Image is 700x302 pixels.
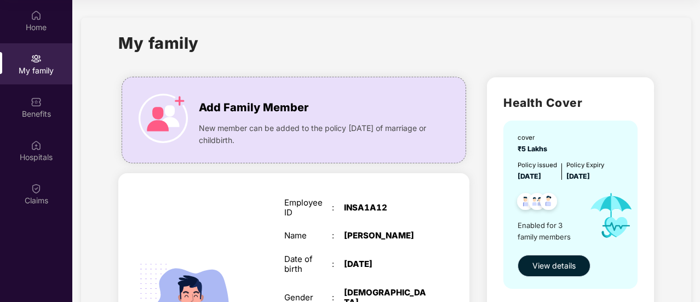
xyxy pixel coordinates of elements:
img: svg+xml;base64,PHN2ZyB4bWxucz0iaHR0cDovL3d3dy53My5vcmcvMjAwMC9zdmciIHdpZHRoPSI0OC45MTUiIGhlaWdodD... [524,190,550,216]
div: Name [284,231,332,241]
img: icon [581,182,642,249]
div: : [332,259,344,269]
img: icon [139,94,188,143]
div: : [332,231,344,241]
div: cover [518,133,550,143]
div: [DATE] [344,259,427,269]
img: svg+xml;base64,PHN2ZyB4bWxucz0iaHR0cDovL3d3dy53My5vcmcvMjAwMC9zdmciIHdpZHRoPSI0OC45NDMiIGhlaWdodD... [535,190,562,216]
img: svg+xml;base64,PHN2ZyB3aWR0aD0iMjAiIGhlaWdodD0iMjAiIHZpZXdCb3g9IjAgMCAyMCAyMCIgZmlsbD0ibm9uZSIgeG... [31,53,42,64]
img: svg+xml;base64,PHN2ZyBpZD0iQ2xhaW0iIHhtbG5zPSJodHRwOi8vd3d3LnczLm9yZy8yMDAwL3N2ZyIgd2lkdGg9IjIwIi... [31,183,42,194]
div: INSA1A12 [344,203,427,213]
span: View details [532,260,576,272]
div: : [332,203,344,213]
span: [DATE] [518,172,541,180]
span: Enabled for 3 family members [518,220,581,242]
img: svg+xml;base64,PHN2ZyBpZD0iSG9zcGl0YWxzIiB4bWxucz0iaHR0cDovL3d3dy53My5vcmcvMjAwMC9zdmciIHdpZHRoPS... [31,140,42,151]
img: svg+xml;base64,PHN2ZyB4bWxucz0iaHR0cDovL3d3dy53My5vcmcvMjAwMC9zdmciIHdpZHRoPSI0OC45NDMiIGhlaWdodD... [512,190,539,216]
h1: My family [118,31,199,55]
span: Add Family Member [199,99,308,116]
h2: Health Cover [503,94,637,112]
div: Policy Expiry [566,160,604,170]
img: svg+xml;base64,PHN2ZyBpZD0iQmVuZWZpdHMiIHhtbG5zPSJodHRwOi8vd3d3LnczLm9yZy8yMDAwL3N2ZyIgd2lkdGg9Ij... [31,96,42,107]
div: Date of birth [284,254,332,274]
div: Policy issued [518,160,557,170]
span: [DATE] [566,172,590,180]
div: Employee ID [284,198,332,218]
span: New member can be added to the policy [DATE] of marriage or childbirth. [199,122,432,146]
img: svg+xml;base64,PHN2ZyBpZD0iSG9tZSIgeG1sbnM9Imh0dHA6Ly93d3cudzMub3JnLzIwMDAvc3ZnIiB3aWR0aD0iMjAiIG... [31,10,42,21]
span: ₹5 Lakhs [518,145,550,153]
button: View details [518,255,590,277]
div: [PERSON_NAME] [344,231,427,241]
